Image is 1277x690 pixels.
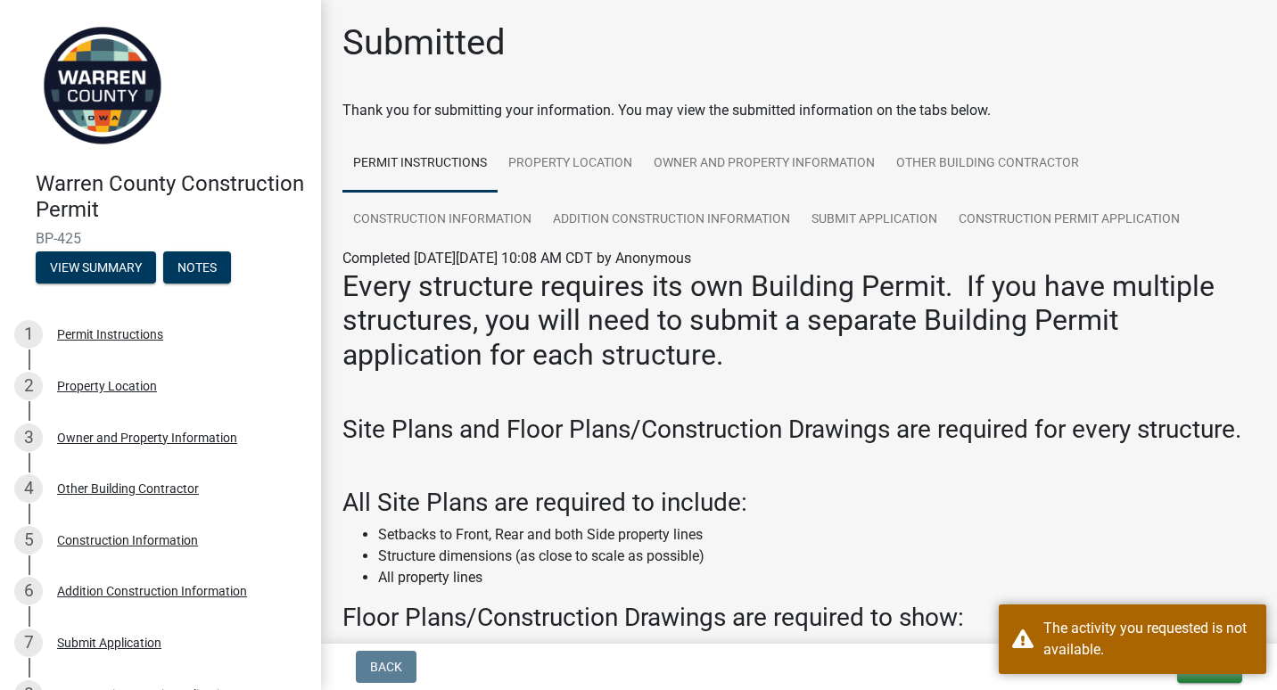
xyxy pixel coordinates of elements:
h3: All Site Plans are required to include: [342,488,1256,518]
h2: Every structure requires its own Building Permit. If you have multiple structures, you will need ... [342,269,1256,372]
div: 4 [14,474,43,503]
h3: Site Plans and Floor Plans/Construction Drawings are required for every structure. [342,415,1256,445]
div: Property Location [57,380,157,392]
div: Submit Application [57,637,161,649]
span: Completed [DATE][DATE] 10:08 AM CDT by Anonymous [342,250,691,267]
div: Other Building Contractor [57,482,199,495]
a: Submit Application [801,192,948,249]
h3: Floor Plans/Construction Drawings are required to show: [342,603,1256,633]
div: Construction Information [57,534,198,546]
div: 7 [14,628,43,657]
li: All property lines [378,567,1256,588]
wm-modal-confirm: Summary [36,261,156,275]
button: View Summary [36,251,156,283]
a: Construction Permit Application [948,192,1190,249]
a: Property Location [498,136,643,193]
button: Notes [163,251,231,283]
div: 2 [14,372,43,400]
div: 3 [14,423,43,452]
a: Permit Instructions [342,136,498,193]
div: Thank you for submitting your information. You may view the submitted information on the tabs below. [342,100,1256,121]
a: Construction Information [342,192,542,249]
div: 6 [14,577,43,605]
a: Owner and Property Information [643,136,886,193]
span: Back [370,660,402,674]
a: Other Building Contractor [886,136,1090,193]
span: BP-425 [36,230,285,247]
li: Structure dimensions (as close to scale as possible) [378,546,1256,567]
h1: Submitted [342,21,506,64]
div: Owner and Property Information [57,431,237,444]
div: 5 [14,526,43,554]
div: Permit Instructions [57,328,163,341]
img: Warren County, Iowa [36,19,169,152]
li: Setbacks to Front, Rear and both Side property lines [378,524,1256,546]
button: Back [356,651,416,683]
div: Addition Construction Information [57,585,247,597]
div: The activity you requested is not available. [1043,618,1253,661]
wm-modal-confirm: Notes [163,261,231,275]
h4: Warren County Construction Permit [36,171,307,223]
a: Addition Construction Information [542,192,801,249]
div: 1 [14,320,43,349]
